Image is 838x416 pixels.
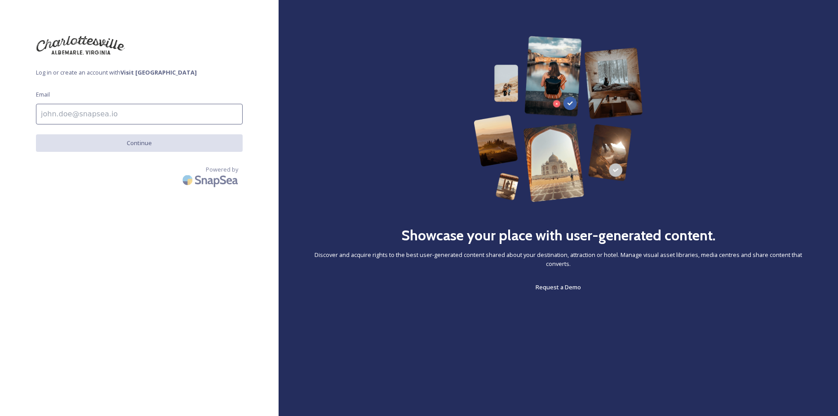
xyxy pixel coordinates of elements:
[36,68,243,77] span: Log in or create an account with
[36,104,243,124] input: john.doe@snapsea.io
[120,68,197,76] strong: Visit [GEOGRAPHIC_DATA]
[315,251,802,268] span: Discover and acquire rights to the best user-generated content shared about your destination, att...
[180,169,243,190] img: SnapSea Logo
[36,134,243,152] button: Continue
[36,90,50,99] span: Email
[536,282,581,292] a: Request a Demo
[206,165,238,174] span: Powered by
[474,36,643,202] img: 63b42ca75bacad526042e722_Group%20154-p-800.png
[536,283,581,291] span: Request a Demo
[401,225,716,246] h2: Showcase your place with user-generated content.
[36,36,126,55] img: download%20(7).png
